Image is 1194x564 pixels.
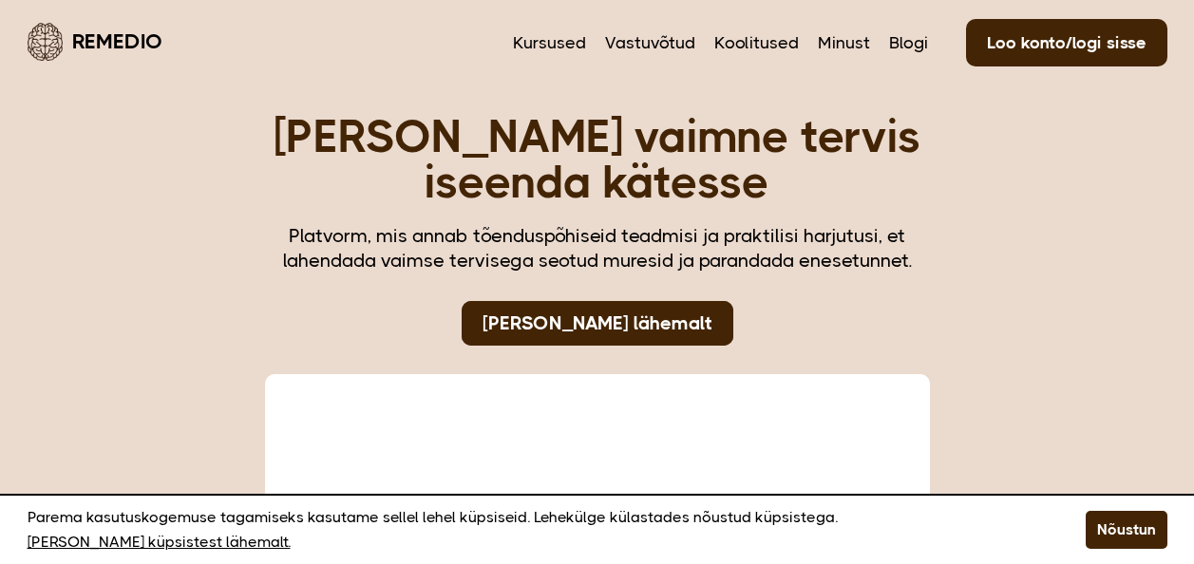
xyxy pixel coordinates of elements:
a: Remedio [28,19,162,64]
h1: [PERSON_NAME] vaimne tervis iseenda kätesse [265,114,930,205]
a: Vastuvõtud [605,30,695,55]
div: Platvorm, mis annab tõenduspõhiseid teadmisi ja praktilisi harjutusi, et lahendada vaimse tervise... [265,224,930,273]
a: [PERSON_NAME] lähemalt [462,301,733,346]
img: Remedio logo [28,23,63,61]
p: Parema kasutuskogemuse tagamiseks kasutame sellel lehel küpsiseid. Lehekülge külastades nõustud k... [28,505,1038,555]
a: Kursused [513,30,586,55]
a: [PERSON_NAME] küpsistest lähemalt. [28,530,291,555]
a: Minust [818,30,870,55]
a: Koolitused [714,30,799,55]
button: Nõustun [1086,511,1167,549]
a: Loo konto/logi sisse [966,19,1167,66]
a: Blogi [889,30,928,55]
